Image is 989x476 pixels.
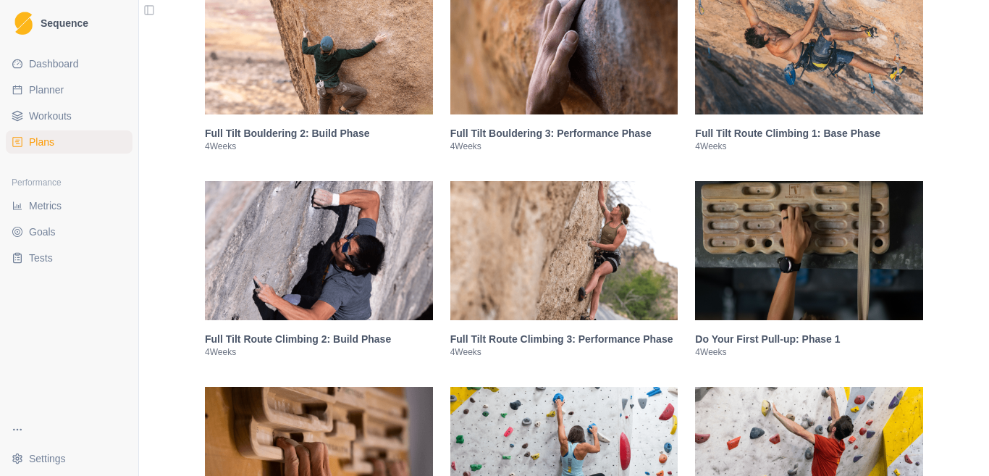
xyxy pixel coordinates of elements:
[6,194,132,217] a: Metrics
[450,181,678,320] img: Full Tilt Route Climbing 3: Performance Phase
[205,126,433,141] h3: Full Tilt Bouldering 2: Build Phase
[6,130,132,154] a: Plans
[6,78,132,101] a: Planner
[205,181,433,320] img: Full Tilt Route Climbing 2: Build Phase
[41,18,88,28] span: Sequence
[6,104,132,128] a: Workouts
[450,126,678,141] h3: Full Tilt Bouldering 3: Performance Phase
[29,83,64,97] span: Planner
[29,57,79,71] span: Dashboard
[695,141,923,152] p: 4 Weeks
[29,225,56,239] span: Goals
[450,141,678,152] p: 4 Weeks
[29,135,54,149] span: Plans
[695,126,923,141] h3: Full Tilt Route Climbing 1: Base Phase
[6,220,132,243] a: Goals
[205,141,433,152] p: 4 Weeks
[6,6,132,41] a: LogoSequence
[29,251,53,265] span: Tests
[205,332,433,346] h3: Full Tilt Route Climbing 2: Build Phase
[6,447,132,470] button: Settings
[29,109,72,123] span: Workouts
[695,332,923,346] h3: Do Your First Pull-up: Phase 1
[6,246,132,270] a: Tests
[29,199,62,213] span: Metrics
[450,346,678,358] p: 4 Weeks
[450,332,678,346] h3: Full Tilt Route Climbing 3: Performance Phase
[6,171,132,194] div: Performance
[695,181,923,320] img: Do Your First Pull-up: Phase 1
[6,52,132,75] a: Dashboard
[14,12,33,36] img: Logo
[205,346,433,358] p: 4 Weeks
[695,346,923,358] p: 4 Weeks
